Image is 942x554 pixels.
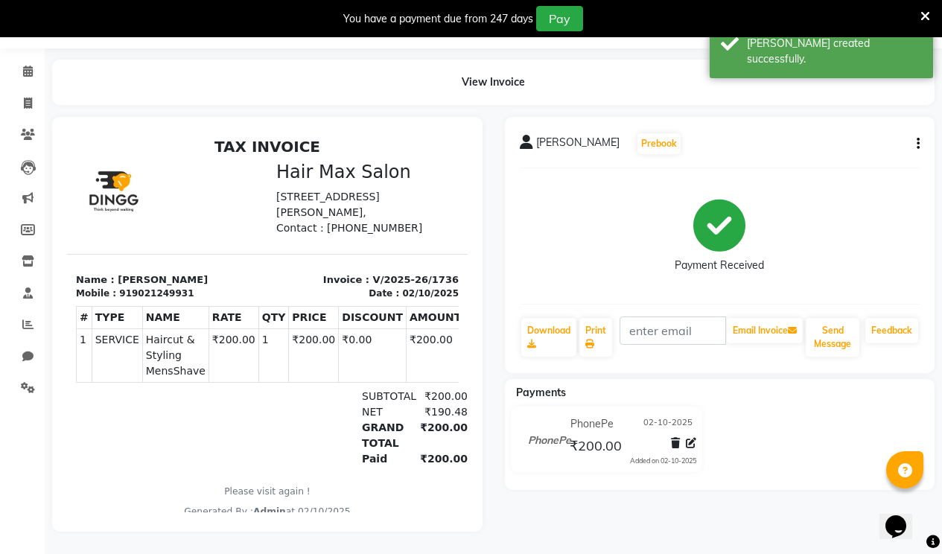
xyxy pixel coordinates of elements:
div: Bill created successfully. [747,36,922,67]
div: SUBTOTAL [286,257,343,273]
p: [STREET_ADDRESS][PERSON_NAME], [209,57,392,89]
th: RATE [141,175,191,197]
p: Please visit again ! [9,353,392,366]
div: View Invoice [52,60,935,105]
button: Pay [536,6,583,31]
div: Date : [302,155,332,168]
iframe: chat widget [879,494,927,539]
a: Print [579,318,612,357]
div: GRAND TOTAL [286,288,343,319]
div: ₹200.00 [343,319,401,335]
span: Payments [516,386,566,399]
div: Mobile : [9,155,49,168]
div: Added on 02-10-2025 [630,456,696,466]
div: 919021249931 [52,155,127,168]
button: Prebook [637,133,681,154]
td: ₹200.00 [340,197,398,251]
td: ₹200.00 [222,197,272,251]
th: TYPE [25,175,75,197]
th: NAME [75,175,141,197]
td: ₹200.00 [141,197,191,251]
span: [PERSON_NAME] [536,135,620,156]
p: Invoice : V/2025-26/1736 [209,141,392,156]
button: Email Invoice [727,318,803,343]
div: ₹200.00 [343,288,401,319]
span: ₹200.00 [570,437,622,458]
span: 02-10-2025 [643,416,693,432]
td: ₹0.00 [272,197,340,251]
div: Generated By : at 02/10/2025 [9,373,392,386]
th: AMOUNT [340,175,398,197]
div: ₹190.48 [343,273,401,288]
td: SERVICE [25,197,75,251]
span: Admin [186,375,219,385]
th: QTY [191,175,222,197]
input: enter email [620,316,727,345]
th: PRICE [222,175,272,197]
th: # [10,175,25,197]
div: NET [286,273,343,288]
th: DISCOUNT [272,175,340,197]
p: Name : [PERSON_NAME] [9,141,191,156]
div: You have a payment due from 247 days [343,11,533,27]
h2: TAX INVOICE [9,6,392,24]
button: Send Message [806,318,859,357]
a: Feedback [865,318,918,343]
div: Payment Received [675,258,764,273]
div: ₹200.00 [343,257,401,273]
td: 1 [191,197,222,251]
span: PhonePe [570,416,614,432]
p: Contact : [PHONE_NUMBER] [209,89,392,104]
div: Paid [286,319,343,335]
div: 02/10/2025 [335,155,392,168]
span: Haircut & Styling MensShave [79,200,139,247]
h3: Hair Max Salon [209,30,392,51]
a: Download [521,318,576,357]
td: 1 [10,197,25,251]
